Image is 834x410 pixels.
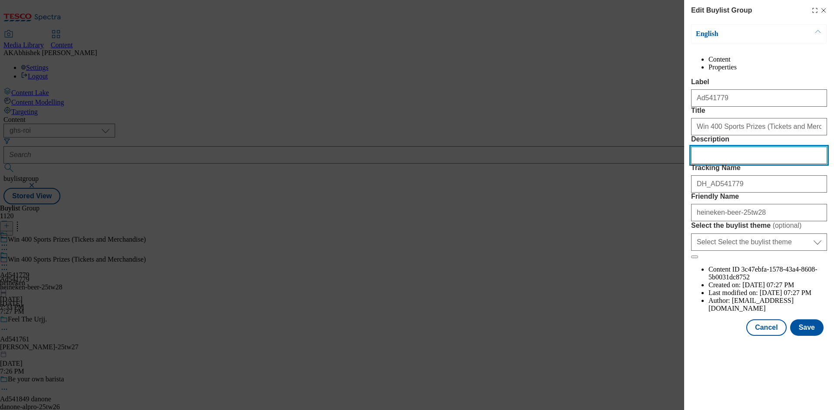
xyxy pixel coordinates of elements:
li: Content [708,56,827,63]
span: ( optional ) [773,222,802,229]
label: Tracking Name [691,164,827,172]
label: Description [691,135,827,143]
input: Enter Description [691,147,827,164]
li: Author: [708,297,827,312]
p: English [696,30,787,38]
span: [DATE] 07:27 PM [760,289,811,296]
button: Save [790,319,824,336]
span: 3c47ebfa-1578-43a4-8608-5b0031dc8752 [708,266,817,281]
input: Enter Label [691,89,827,107]
li: Created on: [708,281,827,289]
input: Enter Title [691,118,827,135]
label: Title [691,107,827,115]
span: [DATE] 07:27 PM [742,281,794,289]
label: Friendly Name [691,193,827,200]
input: Enter Tracking Name [691,175,827,193]
li: Last modified on: [708,289,827,297]
input: Enter Friendly Name [691,204,827,221]
h4: Edit Buylist Group [691,5,752,16]
label: Select the buylist theme [691,221,827,230]
span: [EMAIL_ADDRESS][DOMAIN_NAME] [708,297,794,312]
li: Content ID [708,266,827,281]
label: Label [691,78,827,86]
li: Properties [708,63,827,71]
button: Cancel [746,319,786,336]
